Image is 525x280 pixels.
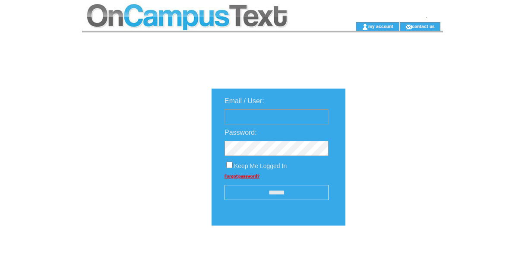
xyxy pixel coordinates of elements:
[370,247,414,258] img: transparent.png;jsessionid=A1AA9BA4A5F74D65960121681DE0C110
[368,23,393,29] a: my account
[225,97,264,105] span: Email / User:
[234,162,287,169] span: Keep Me Logged In
[405,23,412,30] img: contact_us_icon.gif;jsessionid=A1AA9BA4A5F74D65960121681DE0C110
[225,174,259,178] a: Forgot password?
[362,23,368,30] img: account_icon.gif;jsessionid=A1AA9BA4A5F74D65960121681DE0C110
[412,23,435,29] a: contact us
[225,129,257,136] span: Password:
